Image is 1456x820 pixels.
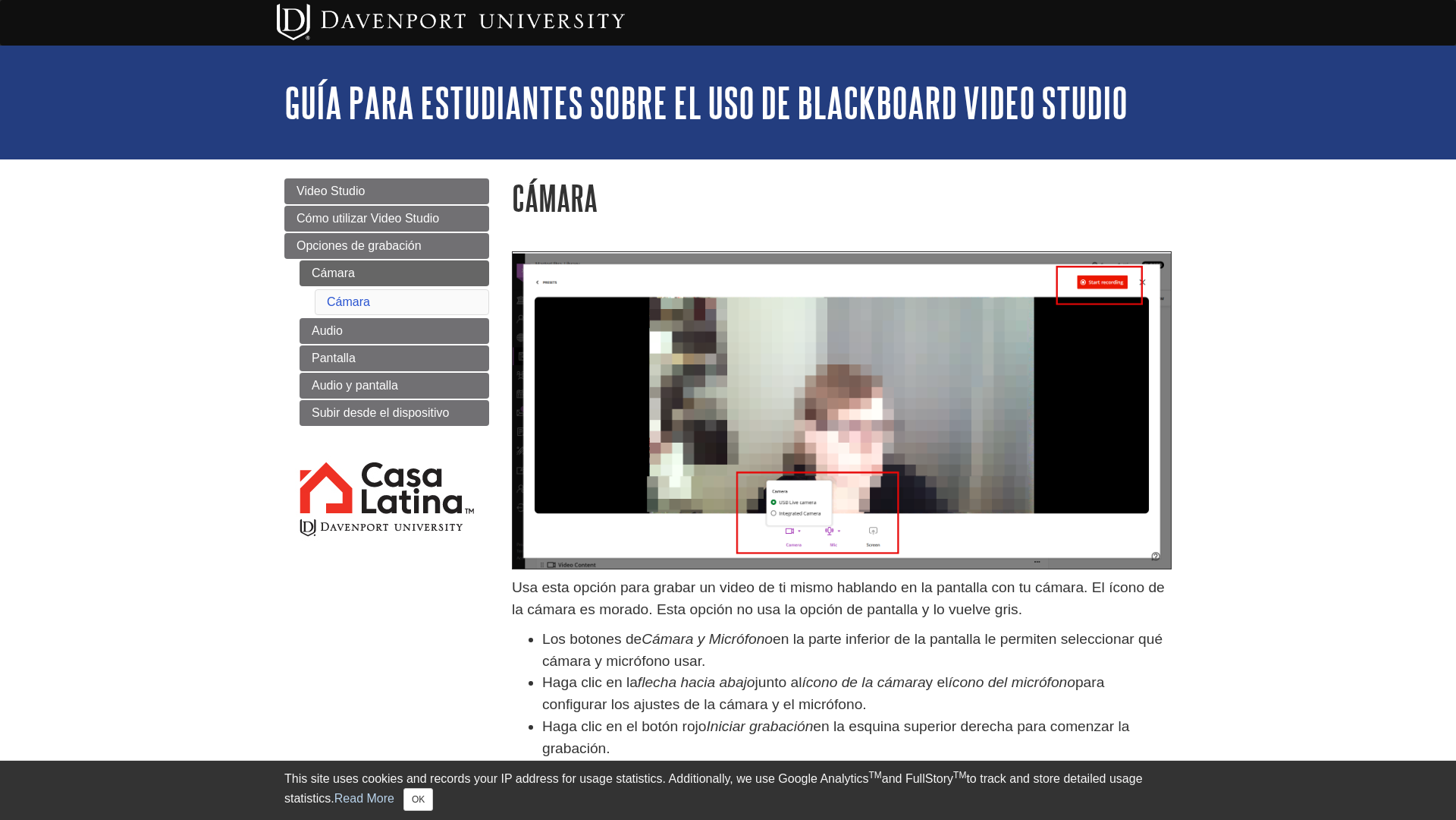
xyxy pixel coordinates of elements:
a: Read More [334,792,394,805]
em: Cámara y Micrófono [642,631,773,647]
img: Davenport University [277,4,625,40]
sup: TM [953,770,966,781]
div: This site uses cookies and records your IP address for usage statistics. Additionally, we use Goo... [284,770,1172,811]
em: flecha hacia abajo [638,674,755,690]
sup: TM [868,770,881,781]
a: Cámara [300,260,489,286]
em: ícono del micrófono [948,674,1075,690]
a: Audio y pantalla [300,373,489,399]
li: Los botones de en la parte inferior de la pantalla le permiten seleccionar qué cámara y micrófono... [542,629,1172,673]
button: Close [403,788,433,811]
a: Guía para estudiantes sobre el uso de Blackboard Video Studio [284,79,1128,126]
span: Video Studio [297,184,365,197]
span: Cómo utilizar Video Studio [297,212,439,225]
a: Cámara [327,295,370,308]
em: Iniciar grabación [707,718,814,734]
p: Usa esta opción para grabar un video de ti mismo hablando en la pantalla con tu cámara. El ícono ... [512,577,1172,621]
a: Subir desde el dispositivo [300,400,489,426]
img: camera options [512,251,1172,569]
span: Opciones de grabación [297,239,422,252]
a: Audio [300,318,489,344]
em: ícono de la cámara [802,674,925,690]
div: Guide Page Menu [284,178,489,565]
a: Video Studio [284,178,489,204]
a: Pantalla [300,345,489,371]
li: Haga clic en el botón rojo en la esquina superior derecha para comenzar la grabación. [542,716,1172,760]
a: Cómo utilizar Video Studio [284,206,489,232]
h1: Cámara [512,178,1172,217]
a: Opciones de grabación [284,233,489,259]
li: Haga clic en la junto al y el para configurar los ajustes de la cámara y el micrófono. [542,672,1172,716]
